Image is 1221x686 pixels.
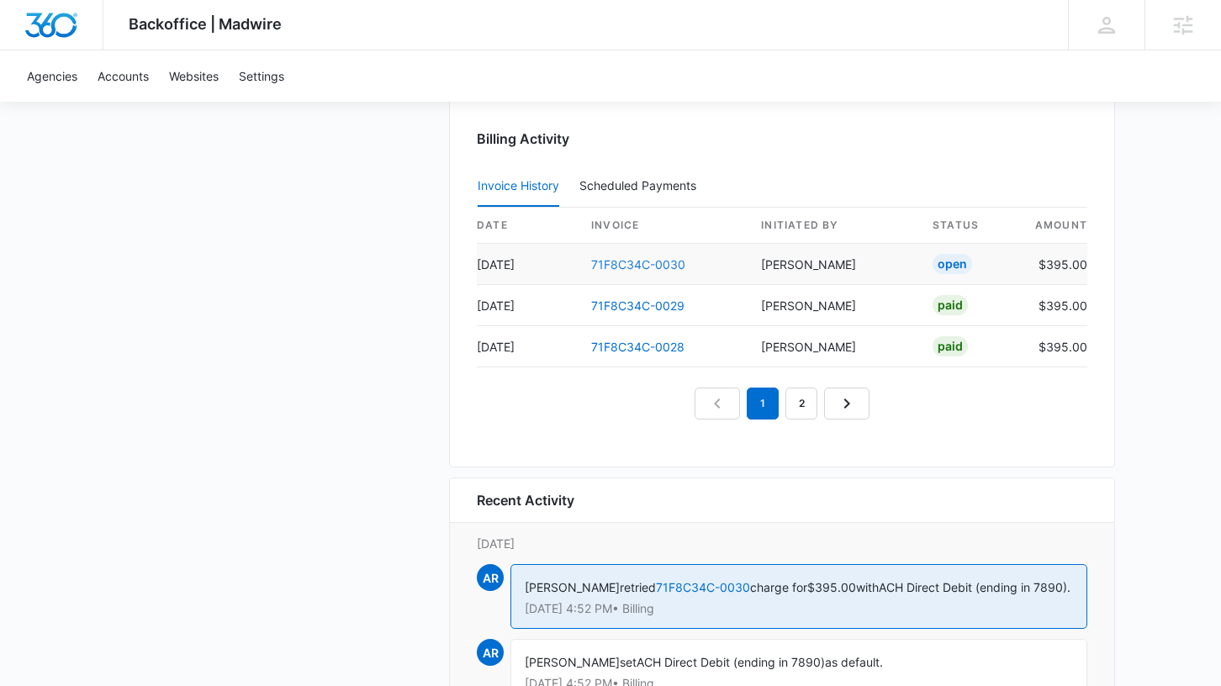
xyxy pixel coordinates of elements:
[856,580,879,594] span: with
[525,603,1073,615] p: [DATE] 4:52 PM • Billing
[1020,285,1087,326] td: $395.00
[591,298,684,313] a: 71F8C34C-0029
[919,208,1020,244] th: status
[591,257,685,272] a: 71F8C34C-0030
[748,285,919,326] td: [PERSON_NAME]
[620,655,637,669] span: set
[1020,244,1087,285] td: $395.00
[750,580,807,594] span: charge for
[477,208,578,244] th: date
[477,244,578,285] td: [DATE]
[785,388,817,420] a: Page 2
[1020,208,1087,244] th: amount
[748,326,919,367] td: [PERSON_NAME]
[579,180,703,192] div: Scheduled Payments
[477,285,578,326] td: [DATE]
[477,490,574,510] h6: Recent Activity
[525,580,620,594] span: [PERSON_NAME]
[748,208,919,244] th: Initiated By
[159,50,229,102] a: Websites
[807,580,856,594] span: $395.00
[637,655,825,669] span: ACH Direct Debit (ending in 7890)
[229,50,294,102] a: Settings
[477,639,504,666] span: AR
[525,655,620,669] span: [PERSON_NAME]
[695,388,869,420] nav: Pagination
[933,336,968,356] div: Paid
[747,388,779,420] em: 1
[933,295,968,315] div: Paid
[17,50,87,102] a: Agencies
[933,254,972,274] div: Open
[591,340,684,354] a: 71F8C34C-0028
[477,326,578,367] td: [DATE]
[578,208,748,244] th: invoice
[477,564,504,591] span: AR
[87,50,159,102] a: Accounts
[477,535,1087,552] p: [DATE]
[748,244,919,285] td: [PERSON_NAME]
[478,166,559,207] button: Invoice History
[656,580,750,594] a: 71F8C34C-0030
[620,580,656,594] span: retried
[824,388,869,420] a: Next Page
[477,129,1087,149] h3: Billing Activity
[1020,326,1087,367] td: $395.00
[879,580,1070,594] span: ACH Direct Debit (ending in 7890).
[129,15,282,33] span: Backoffice | Madwire
[825,655,883,669] span: as default.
